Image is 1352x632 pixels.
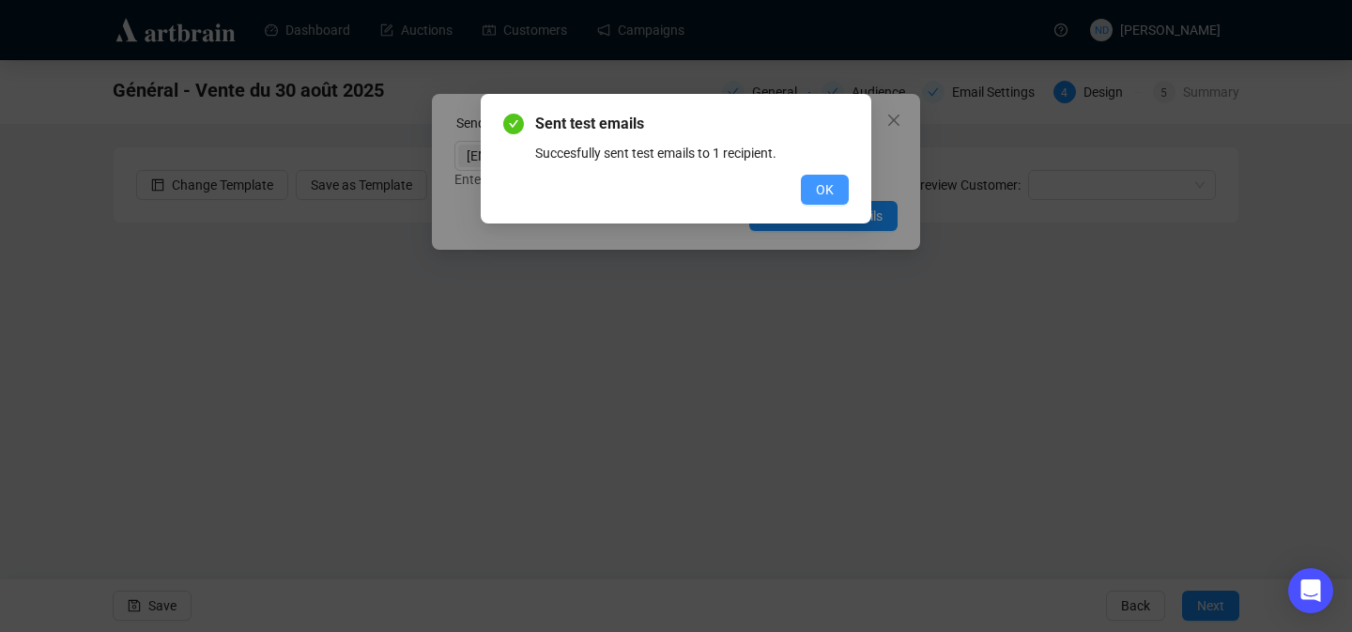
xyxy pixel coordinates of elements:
span: Sent test emails [535,113,849,135]
button: OK [801,175,849,205]
span: check-circle [503,114,524,134]
span: OK [816,179,834,200]
div: Open Intercom Messenger [1288,568,1333,613]
div: Succesfully sent test emails to 1 recipient. [535,143,849,163]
